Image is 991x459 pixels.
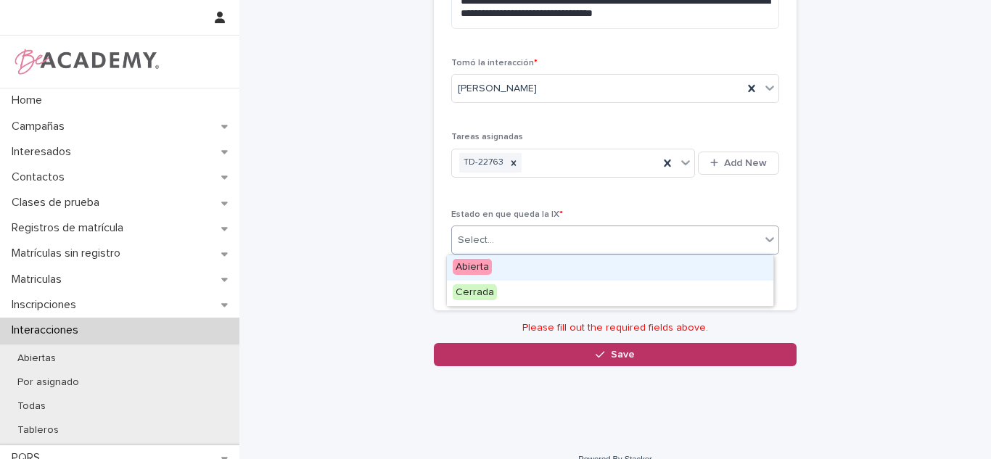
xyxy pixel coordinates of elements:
[6,94,54,107] p: Home
[451,210,563,219] span: Estado en que queda la IX
[6,400,57,413] p: Todas
[6,145,83,159] p: Interesados
[434,343,797,366] button: Save
[453,284,497,300] span: Cerrada
[6,120,76,133] p: Campañas
[6,323,90,337] p: Interacciones
[447,281,773,306] div: Cerrada
[6,376,91,389] p: Por asignado
[611,350,635,360] span: Save
[6,221,135,235] p: Registros de matrícula
[453,259,492,275] span: Abierta
[12,47,160,76] img: WPrjXfSUmiLcdUfaYY4Q
[6,424,70,437] p: Tableros
[459,153,506,173] div: TD-22763
[6,273,73,286] p: Matriculas
[6,196,111,210] p: Clases de prueba
[724,158,767,168] span: Add New
[434,322,797,334] p: Please fill out the required fields above.
[698,152,779,175] button: Add New
[6,352,67,365] p: Abiertas
[6,298,88,312] p: Inscripciones
[451,133,523,141] span: Tareas asignadas
[6,170,76,184] p: Contactos
[458,233,494,248] div: Select...
[447,255,773,281] div: Abierta
[451,59,538,67] span: Tomó la interacción
[458,81,537,96] span: [PERSON_NAME]
[6,247,132,260] p: Matrículas sin registro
